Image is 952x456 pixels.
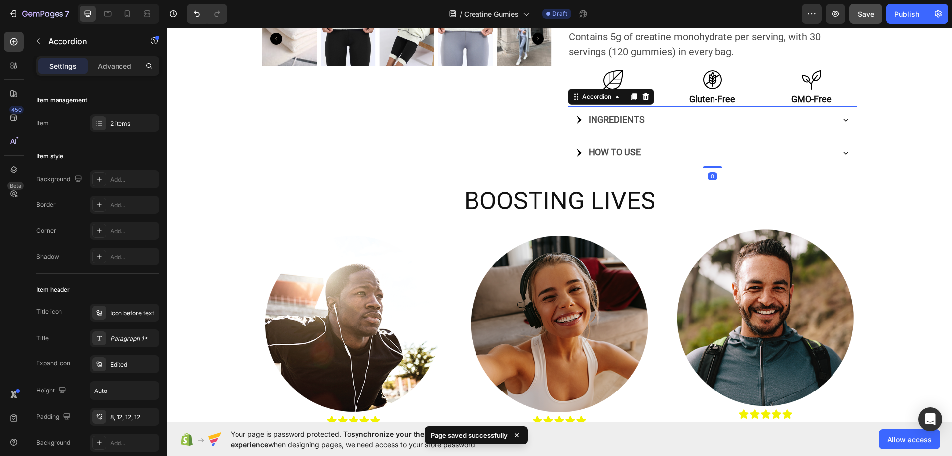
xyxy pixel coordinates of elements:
h2: Gluten-Free [500,65,591,78]
p: Advanced [98,61,131,71]
span: synchronize your theme style & enhance your experience [231,430,509,449]
span: Save [858,10,874,18]
span: Your page is password protected. To when designing pages, we need access to your store password. [231,429,547,450]
div: 2 items [110,119,157,128]
button: 7 [4,4,74,24]
div: 8, 12, 12, 12 [110,413,157,422]
iframe: To enrich screen reader interactions, please activate Accessibility in Grammarly extension settings [167,28,952,422]
div: Shadow [36,252,59,261]
div: Add... [110,253,157,261]
button: Save [849,4,882,24]
input: Auto [90,382,159,399]
p: Page saved successfully [431,430,508,440]
div: 450 [9,106,24,114]
h2: BOOSTING LIVES [95,156,690,191]
div: Item header [36,285,70,294]
div: Height [36,384,68,397]
button: Allow access [879,429,940,449]
div: Add... [110,175,157,184]
p: Accordion [48,35,132,47]
div: Title icon [36,307,62,316]
div: Background [36,173,84,186]
div: Edited [110,360,157,369]
div: Open Intercom Messenger [918,407,942,431]
img: kyun-review.png [95,205,278,388]
p: Settings [49,61,77,71]
div: Add... [110,227,157,236]
img: gempages_578608671001412327-b5fb32bf-3375-432f-9789-cedb4645448a.svg [635,42,654,62]
div: Item style [36,152,63,161]
div: Item management [36,96,87,105]
div: Corner [36,226,56,235]
span: Allow access [887,434,932,445]
div: Expand icon [36,359,70,368]
div: Title [36,334,49,343]
div: Add... [110,439,157,448]
div: Undo/Redo [187,4,227,24]
p: HOW TO USE [421,117,474,132]
img: gillian-review.png [301,205,484,388]
span: Draft [552,9,567,18]
div: Padding [36,410,73,424]
div: Paragraph 1* [110,334,157,343]
span: Creatine Gumies [464,9,519,19]
h2: GMO-Free [599,65,690,78]
div: Background [36,438,70,447]
img: darius-review.png [507,198,690,382]
div: Border [36,200,56,209]
img: gempages_578608671001412327-81880703-7dec-4bfa-9e9d-07850192b31b.svg [535,42,555,62]
div: Add... [110,201,157,210]
div: Publish [894,9,919,19]
strong: INGREDIENTS [421,86,477,97]
div: Item [36,119,49,128]
span: / [460,9,462,19]
button: Publish [886,4,928,24]
div: Icon before text [110,309,157,318]
div: Accordion [413,65,446,73]
img: gempages_578608671001412327-6e7c1a42-a205-459e-af1c-e290c838ac3a.svg [436,42,456,62]
div: Beta [7,182,24,190]
p: 7 [65,8,69,20]
div: 0 [540,144,550,152]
